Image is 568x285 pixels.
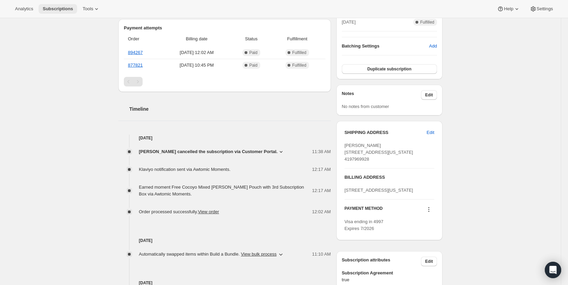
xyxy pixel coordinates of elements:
h4: [DATE] [118,135,331,141]
span: Automatically swapped items within Build a Bundle . [139,251,277,258]
button: View bulk process [241,252,277,257]
span: Tools [83,6,93,12]
span: Status [234,36,269,42]
button: Duplicate subscription [342,64,437,74]
span: Fulfilled [292,50,306,55]
span: Earned moment Free Cocoyo Mixed [PERSON_NAME] Pouch with 3rd Subscription Box via Awtomic Moments. [139,185,304,196]
span: Subscriptions [43,6,73,12]
span: Analytics [15,6,33,12]
span: Subscription Agreement [342,270,437,276]
span: Fulfilled [420,19,434,25]
span: true [342,276,437,283]
a: View order [198,209,219,214]
span: Fulfilled [292,63,306,68]
h2: Timeline [129,106,331,112]
span: [PERSON_NAME] cancelled the subscription via Customer Portal. [139,148,278,155]
div: Open Intercom Messenger [545,262,561,278]
span: Help [504,6,513,12]
button: Add [425,41,441,52]
h2: Payment attempts [124,25,325,31]
span: [DATE] · 10:45 PM [164,62,230,69]
span: No notes from customer [342,104,389,109]
button: Settings [526,4,557,14]
span: Settings [537,6,553,12]
span: Paid [249,63,258,68]
button: Subscriptions [39,4,77,14]
span: [PERSON_NAME] [STREET_ADDRESS][US_STATE] 4197969928 [345,143,413,162]
span: Visa ending in 4997 Expires 7/2026 [345,219,383,231]
button: Analytics [11,4,37,14]
h3: Subscription attributes [342,257,421,266]
span: Edit [427,129,434,136]
span: Klaviyo notification sent via Awtomic Moments. [139,167,231,172]
span: [STREET_ADDRESS][US_STATE] [345,188,413,193]
span: Paid [249,50,258,55]
button: Edit [423,127,438,138]
span: Fulfillment [273,36,321,42]
h3: PAYMENT METHOD [345,206,383,215]
h3: SHIPPING ADDRESS [345,129,427,136]
span: Order processed successfully. [139,209,219,214]
span: Edit [425,259,433,264]
button: Edit [421,90,437,100]
span: 11:38 AM [312,148,331,155]
span: 12:17 AM [312,187,331,194]
span: Duplicate subscription [367,66,411,72]
button: Edit [421,257,437,266]
span: [DATE] [342,19,356,26]
span: 11:10 AM [312,251,331,258]
button: Tools [78,4,104,14]
h3: Notes [342,90,421,100]
button: Help [493,4,524,14]
span: Edit [425,92,433,98]
h4: [DATE] [118,237,331,244]
a: 894267 [128,50,143,55]
h6: Batching Settings [342,43,429,50]
a: 877821 [128,63,143,68]
h3: BILLING ADDRESS [345,174,434,181]
span: 12:02 AM [312,208,331,215]
th: Order [124,31,162,46]
span: Billing date [164,36,230,42]
span: [DATE] · 12:02 AM [164,49,230,56]
button: Automatically swapped items within Build a Bundle. View bulk process [135,249,288,260]
nav: Pagination [124,77,325,86]
span: Add [429,43,437,50]
button: [PERSON_NAME] cancelled the subscription via Customer Portal. [139,148,285,155]
span: 12:17 AM [312,166,331,173]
